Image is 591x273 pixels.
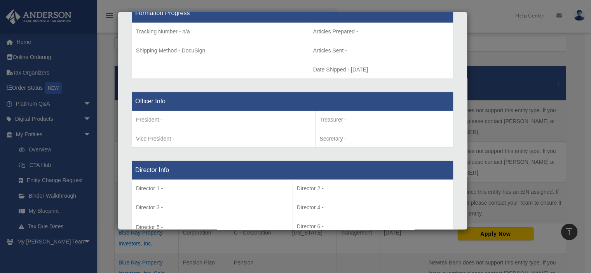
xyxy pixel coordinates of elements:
p: Director 6 - [297,222,450,231]
p: Articles Sent - [313,46,449,56]
p: Vice President - [136,134,311,144]
p: Director 1 - [136,184,289,193]
th: Director Info [132,161,453,180]
th: Officer Info [132,92,453,111]
p: Director 2 - [297,184,450,193]
th: Formation Progress [132,4,453,23]
p: Tracking Number - n/a [136,27,305,37]
p: Director 4 - [297,203,450,212]
p: Treasurer - [319,115,449,125]
td: Director 5 - [132,180,293,237]
p: Shipping Method - DocuSign [136,46,305,56]
p: Director 3 - [136,203,289,212]
p: Articles Prepared - [313,27,449,37]
p: Date Shipped - [DATE] [313,65,449,75]
p: President - [136,115,311,125]
p: Secretary - [319,134,449,144]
